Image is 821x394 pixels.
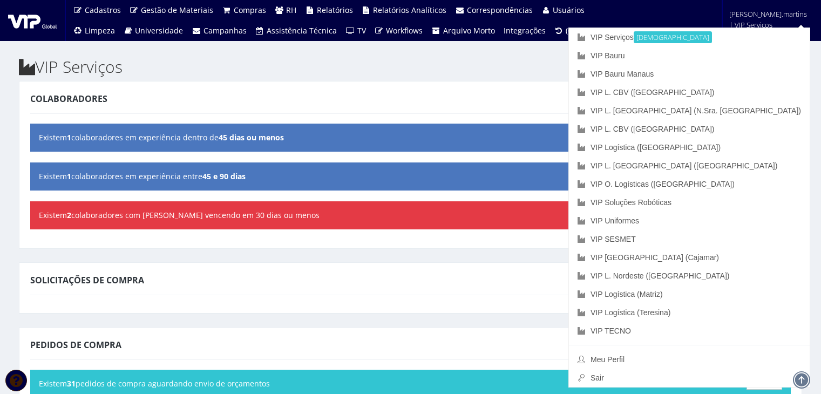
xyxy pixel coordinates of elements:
[141,5,213,15] span: Gestão de Materiais
[569,267,810,285] a: VIP L. Nordeste ([GEOGRAPHIC_DATA])
[286,5,296,15] span: RH
[569,230,810,248] a: VIP SESMET
[569,193,810,212] a: VIP Soluções Robóticas
[504,25,546,36] span: Integrações
[341,21,370,41] a: TV
[569,350,810,369] a: Meu Perfil
[467,5,533,15] span: Correspondências
[569,369,810,387] a: Sair
[30,162,791,191] div: Existem colaboradores em experiência entre
[234,5,266,15] span: Compras
[569,46,810,65] a: VIP Bauru
[569,322,810,340] a: VIP TECNO
[30,201,791,229] div: Existem colaboradores com [PERSON_NAME] vencendo em 30 dias ou menos
[30,124,791,152] div: Existem colaboradores em experiência dentro de
[119,21,188,41] a: Universidade
[569,83,810,101] a: VIP L. CBV ([GEOGRAPHIC_DATA])
[499,21,550,41] a: Integrações
[569,285,810,303] a: VIP Logística (Matriz)
[202,171,246,181] b: 45 e 90 dias
[67,132,71,142] b: 1
[386,25,423,36] span: Workflows
[569,248,810,267] a: VIP [GEOGRAPHIC_DATA] (Cajamar)
[569,28,810,46] a: VIP Serviços[DEMOGRAPHIC_DATA]
[251,21,342,41] a: Assistência Técnica
[357,25,366,36] span: TV
[569,303,810,322] a: VIP Logística (Teresina)
[569,138,810,157] a: VIP Logística ([GEOGRAPHIC_DATA])
[634,31,712,43] small: [DEMOGRAPHIC_DATA]
[219,132,284,142] b: 45 dias ou menos
[553,5,585,15] span: Usuários
[187,21,251,41] a: Campanhas
[317,5,353,15] span: Relatórios
[569,65,810,83] a: VIP Bauru Manaus
[569,212,810,230] a: VIP Uniformes
[550,21,579,41] a: (0)
[569,101,810,120] a: VIP L. [GEOGRAPHIC_DATA] (N.Sra. [GEOGRAPHIC_DATA])
[67,171,71,181] b: 1
[67,210,71,220] b: 2
[30,339,121,351] span: Pedidos de Compra
[729,9,807,30] span: [PERSON_NAME].martins | VIP Serviços
[373,5,446,15] span: Relatórios Analíticos
[443,25,495,36] span: Arquivo Morto
[370,21,428,41] a: Workflows
[8,12,57,29] img: logo
[85,5,121,15] span: Cadastros
[135,25,183,36] span: Universidade
[30,93,107,105] span: Colaboradores
[569,120,810,138] a: VIP L. CBV ([GEOGRAPHIC_DATA])
[19,58,802,76] h2: VIP Serviços
[30,274,144,286] span: Solicitações de Compra
[427,21,499,41] a: Arquivo Morto
[566,25,574,36] span: (0)
[569,157,810,175] a: VIP L. [GEOGRAPHIC_DATA] ([GEOGRAPHIC_DATA])
[67,378,76,389] b: 31
[85,25,115,36] span: Limpeza
[69,21,119,41] a: Limpeza
[267,25,337,36] span: Assistência Técnica
[569,175,810,193] a: VIP O. Logísticas ([GEOGRAPHIC_DATA])
[203,25,247,36] span: Campanhas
